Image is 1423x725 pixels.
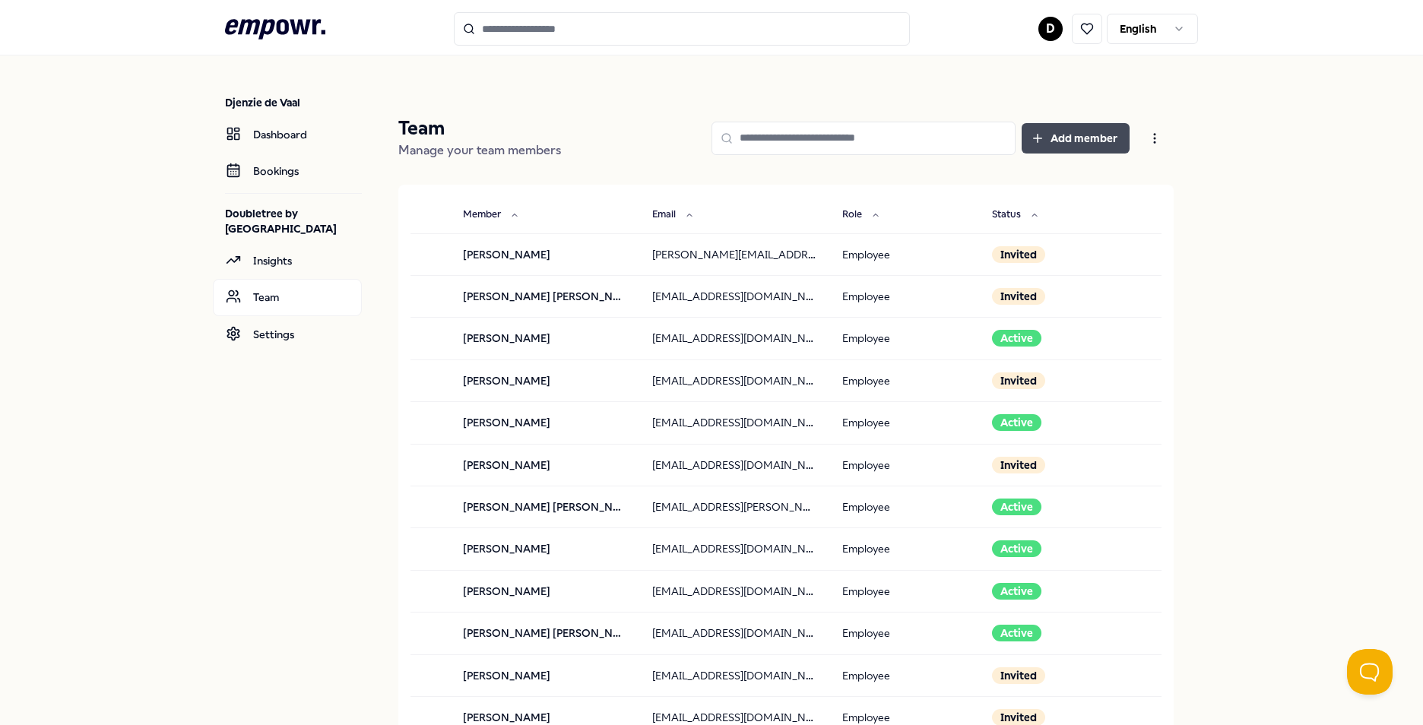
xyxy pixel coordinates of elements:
td: [EMAIL_ADDRESS][DOMAIN_NAME] [640,402,829,444]
td: [EMAIL_ADDRESS][DOMAIN_NAME] [640,613,829,654]
a: Settings [213,316,362,353]
td: [EMAIL_ADDRESS][PERSON_NAME][DOMAIN_NAME] [640,486,829,527]
button: Add member [1022,123,1130,154]
td: [PERSON_NAME] [451,318,640,359]
td: [PERSON_NAME] [PERSON_NAME] [451,275,640,317]
button: Role [830,200,892,230]
a: Bookings [213,153,362,189]
div: Active [992,625,1041,641]
td: Employee [830,318,981,359]
td: Employee [830,275,981,317]
input: Search for products, categories or subcategories [454,12,910,46]
td: [PERSON_NAME] [451,528,640,570]
td: [EMAIL_ADDRESS][DOMAIN_NAME] [640,275,829,317]
td: [PERSON_NAME][EMAIL_ADDRESS][PERSON_NAME][DOMAIN_NAME] [640,233,829,275]
td: [EMAIL_ADDRESS][DOMAIN_NAME] [640,528,829,570]
td: Employee [830,233,981,275]
div: Active [992,540,1041,557]
td: [PERSON_NAME] [451,570,640,612]
p: Djenzie de Vaal [225,95,362,110]
td: [EMAIL_ADDRESS][DOMAIN_NAME] [640,359,829,401]
div: Invited [992,372,1045,389]
td: [EMAIL_ADDRESS][DOMAIN_NAME] [640,570,829,612]
p: Team [398,116,561,141]
a: Team [213,279,362,315]
div: Invited [992,288,1045,305]
td: [EMAIL_ADDRESS][DOMAIN_NAME] [640,444,829,486]
td: Employee [830,486,981,527]
td: [PERSON_NAME] [PERSON_NAME] [451,613,640,654]
button: D [1038,17,1063,41]
td: Employee [830,613,981,654]
iframe: Help Scout Beacon - Open [1347,649,1393,695]
span: Manage your team members [398,143,561,157]
div: Active [992,583,1041,600]
button: Status [980,200,1051,230]
div: Active [992,414,1041,431]
p: Doubletree by [GEOGRAPHIC_DATA] [225,206,362,236]
td: [PERSON_NAME] [451,444,640,486]
div: Active [992,330,1041,347]
div: Invited [992,246,1045,263]
td: [PERSON_NAME] [PERSON_NAME] [451,486,640,527]
td: [PERSON_NAME] [451,402,640,444]
td: [EMAIL_ADDRESS][DOMAIN_NAME] [640,318,829,359]
td: Employee [830,359,981,401]
td: Employee [830,444,981,486]
button: Email [640,200,706,230]
div: Invited [992,457,1045,473]
td: [PERSON_NAME] [451,233,640,275]
td: Employee [830,528,981,570]
div: Active [992,499,1041,515]
button: Open menu [1136,123,1174,154]
td: Employee [830,402,981,444]
a: Dashboard [213,116,362,153]
td: [PERSON_NAME] [451,359,640,401]
td: Employee [830,570,981,612]
button: Member [451,200,531,230]
a: Insights [213,242,362,279]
